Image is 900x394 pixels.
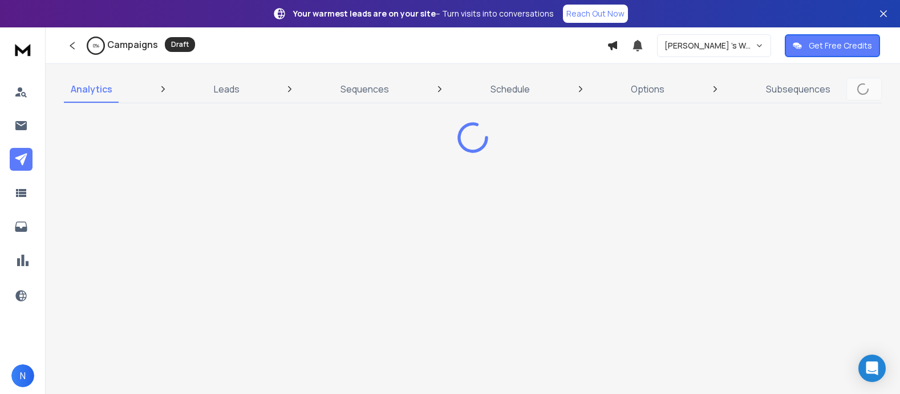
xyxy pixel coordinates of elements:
[766,82,830,96] p: Subsequences
[624,75,671,103] a: Options
[785,34,880,57] button: Get Free Credits
[858,355,886,382] div: Open Intercom Messenger
[566,8,625,19] p: Reach Out Now
[490,82,530,96] p: Schedule
[563,5,628,23] a: Reach Out Now
[293,8,436,19] strong: Your warmest leads are on your site
[11,364,34,387] button: N
[759,75,837,103] a: Subsequences
[207,75,246,103] a: Leads
[664,40,755,51] p: [PERSON_NAME] 's Workspace
[93,42,99,49] p: 0 %
[334,75,396,103] a: Sequences
[11,39,34,60] img: logo
[107,38,158,51] h1: Campaigns
[340,82,389,96] p: Sequences
[809,40,872,51] p: Get Free Credits
[631,82,664,96] p: Options
[484,75,537,103] a: Schedule
[64,75,119,103] a: Analytics
[71,82,112,96] p: Analytics
[165,37,195,52] div: Draft
[293,8,554,19] p: – Turn visits into conversations
[214,82,240,96] p: Leads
